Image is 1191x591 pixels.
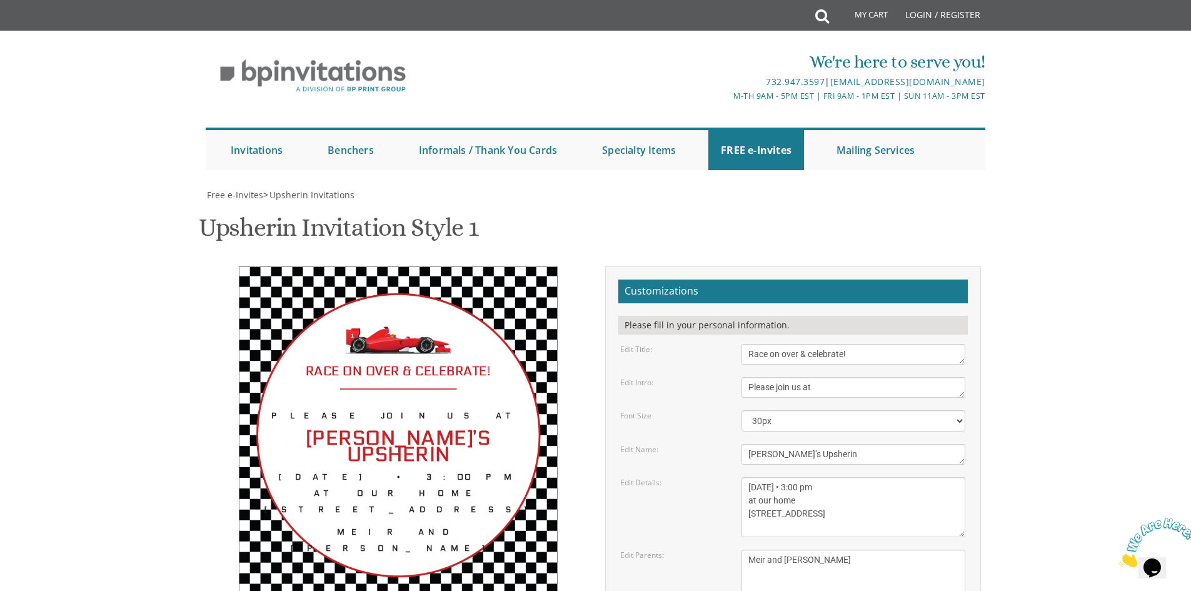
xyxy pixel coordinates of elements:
a: 732.947.3597 [766,76,825,88]
div: [PERSON_NAME]’s Upsherin [264,424,532,469]
span: Upsherin Invitations [269,189,354,201]
a: Mailing Services [824,130,927,170]
textarea: [PERSON_NAME]’s Upsherin [741,444,965,465]
div: [DATE] • 3:00 pm at our home [STREET_ADDRESS] [264,469,532,518]
a: Upsherin Invitations [268,189,354,201]
a: Informals / Thank You Cards [406,130,570,170]
div: Please join us at [264,380,532,424]
textarea: Please join us at [741,377,965,398]
label: Edit Parents: [620,550,664,560]
a: Specialty Items [590,130,688,170]
textarea: [DATE] • 3:00 pm at our home [STREET_ADDRESS] [741,477,965,537]
a: Invitations [218,130,295,170]
div: Race on over & celebrate! [264,361,532,380]
a: Free e-Invites [206,189,263,201]
img: Chat attention grabber [5,5,83,54]
div: Please fill in your personal information. [618,316,968,335]
h2: Customizations [618,280,968,303]
div: We're here to serve you! [466,49,985,74]
label: Edit Title: [620,344,652,355]
a: [EMAIL_ADDRESS][DOMAIN_NAME] [830,76,985,88]
div: M-Th 9am - 5pm EST | Fri 9am - 1pm EST | Sun 11am - 3pm EST [466,89,985,103]
span: Free e-Invites [207,189,263,201]
span: > [263,189,354,201]
label: Edit Intro: [620,377,653,388]
img: BP Invitation Loft [206,50,420,102]
label: Font Size [620,410,651,421]
iframe: chat widget [1113,513,1191,572]
label: Edit Name: [620,444,658,455]
h1: Upsherin Invitation Style 1 [199,214,478,251]
label: Edit Details: [620,477,661,488]
a: FREE e-Invites [708,130,804,170]
div: Meir and [PERSON_NAME] [264,518,532,578]
a: My Cart [828,1,897,33]
div: | [466,74,985,89]
textarea: Race on over & celebrate! [741,344,965,365]
a: Benchers [315,130,386,170]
